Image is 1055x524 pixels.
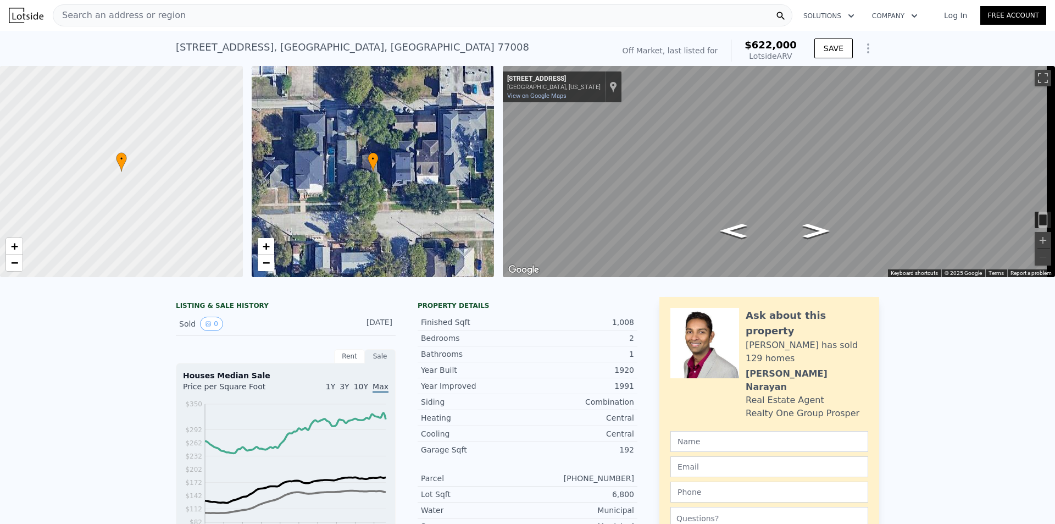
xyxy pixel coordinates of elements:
[183,370,388,381] div: Houses Median Sale
[373,382,388,393] span: Max
[623,45,718,56] div: Off Market, last listed for
[1035,70,1051,86] button: Toggle fullscreen view
[9,8,43,23] img: Lotside
[1035,212,1051,228] button: Toggle motion tracking
[11,239,18,253] span: +
[179,317,277,331] div: Sold
[418,301,637,310] div: Property details
[185,492,202,500] tspan: $142
[185,439,202,447] tspan: $262
[670,431,868,452] input: Name
[1035,249,1051,266] button: Zoom out
[527,505,634,516] div: Municipal
[506,263,542,277] img: Google
[176,301,396,312] div: LISTING & SALE HISTORY
[527,365,634,376] div: 1920
[200,317,223,331] button: View historical data
[527,317,634,328] div: 1,008
[814,38,853,58] button: SAVE
[503,66,1055,277] div: Street View
[980,6,1046,25] a: Free Account
[334,349,365,363] div: Rent
[745,51,797,62] div: Lotside ARV
[340,382,349,391] span: 3Y
[506,263,542,277] a: Open this area in Google Maps (opens a new window)
[185,505,202,513] tspan: $112
[262,239,269,253] span: +
[365,349,396,363] div: Sale
[503,66,1055,277] div: Map
[421,333,527,344] div: Bedrooms
[1035,232,1051,249] button: Zoom in
[183,381,286,399] div: Price per Square Foot
[527,444,634,455] div: 192
[6,238,23,255] a: Zoom in
[745,39,797,51] span: $622,000
[527,396,634,407] div: Combination
[262,256,269,269] span: −
[527,428,634,439] div: Central
[185,466,202,473] tspan: $202
[857,37,879,59] button: Show Options
[368,154,379,164] span: •
[746,308,868,339] div: Ask about this property
[1010,270,1052,276] a: Report a problem
[527,473,634,484] div: [PHONE_NUMBER]
[507,84,601,91] div: [GEOGRAPHIC_DATA], [US_STATE]
[421,412,527,423] div: Heating
[527,380,634,391] div: 1991
[258,238,274,255] a: Zoom in
[53,9,186,22] span: Search an address or region
[326,382,335,391] span: 1Y
[931,10,980,21] a: Log In
[891,269,938,277] button: Keyboard shortcuts
[507,75,601,84] div: [STREET_ADDRESS]
[116,152,127,172] div: •
[368,152,379,172] div: •
[746,367,868,394] div: [PERSON_NAME] Narayan
[746,407,859,420] div: Realty One Group Prosper
[795,6,863,26] button: Solutions
[185,479,202,487] tspan: $172
[421,317,527,328] div: Finished Sqft
[863,6,926,26] button: Company
[176,40,529,55] div: [STREET_ADDRESS] , [GEOGRAPHIC_DATA] , [GEOGRAPHIC_DATA] 77008
[258,255,274,271] a: Zoom out
[421,428,527,439] div: Cooling
[116,154,127,164] span: •
[343,317,392,331] div: [DATE]
[421,396,527,407] div: Siding
[746,394,824,407] div: Real Estate Agent
[421,444,527,455] div: Garage Sqft
[185,426,202,434] tspan: $292
[421,489,527,500] div: Lot Sqft
[185,400,202,408] tspan: $350
[421,505,527,516] div: Water
[945,270,982,276] span: © 2025 Google
[11,256,18,269] span: −
[670,482,868,503] input: Phone
[354,382,368,391] span: 10Y
[746,339,868,365] div: [PERSON_NAME] has sold 129 homes
[527,489,634,500] div: 6,800
[421,349,527,360] div: Bathrooms
[527,333,634,344] div: 2
[989,270,1004,276] a: Terms (opens in new tab)
[609,81,617,93] a: Show location on map
[421,473,527,484] div: Parcel
[507,92,567,100] a: View on Google Maps
[791,220,841,241] path: Go East, W 16th St
[670,456,868,477] input: Email
[527,412,634,423] div: Central
[421,380,527,391] div: Year Improved
[527,349,634,360] div: 1
[709,220,758,241] path: Go West, W 16th St
[185,453,202,460] tspan: $232
[421,365,527,376] div: Year Built
[6,255,23,271] a: Zoom out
